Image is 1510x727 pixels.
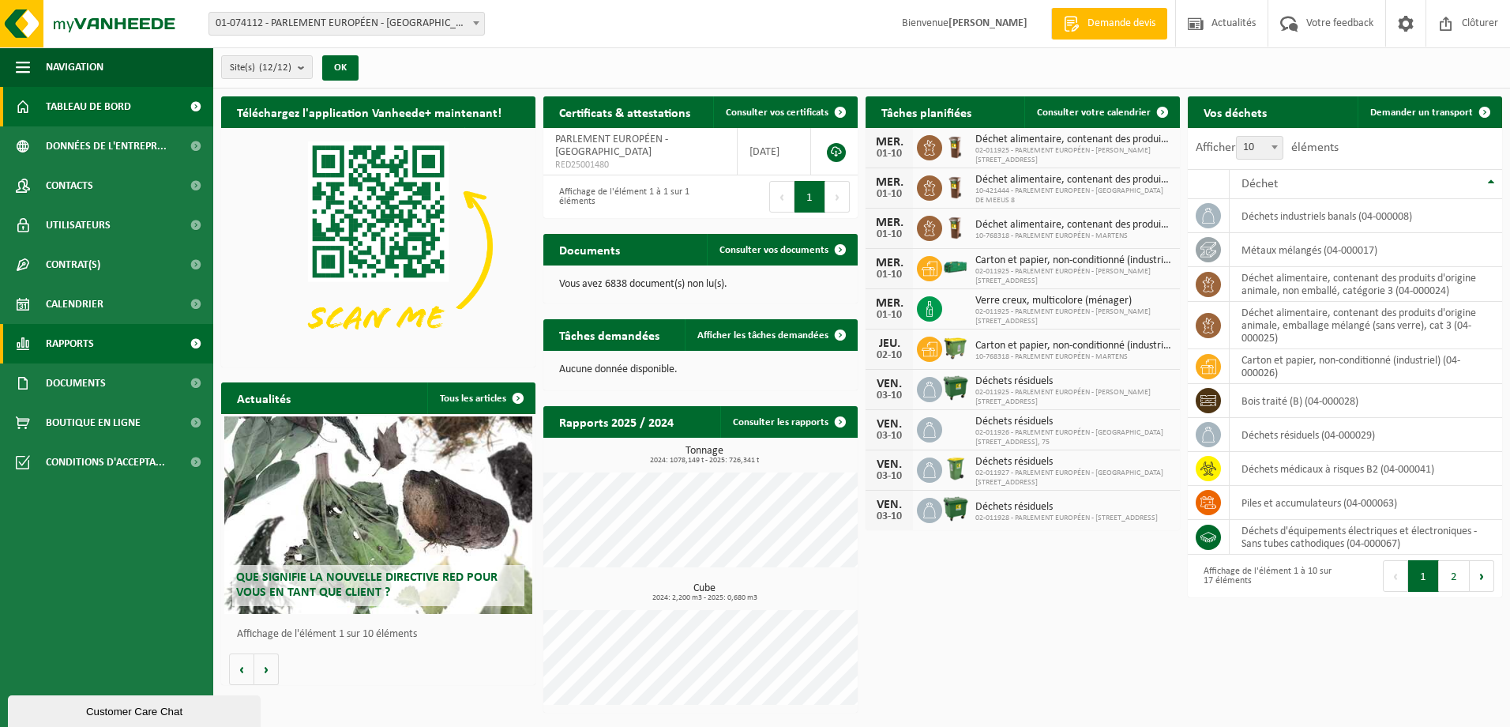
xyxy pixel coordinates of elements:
div: MER. [873,217,905,229]
img: WB-0240-HPE-GN-50 [942,455,969,482]
a: Consulter les rapports [720,406,856,438]
td: déchets industriels banals (04-000008) [1230,199,1502,233]
div: MER. [873,136,905,149]
span: Rapports [46,324,94,363]
div: MER. [873,297,905,310]
td: déchets résiduels (04-000029) [1230,418,1502,452]
span: Déchets résiduels [975,501,1158,514]
div: 01-10 [873,310,905,321]
a: Demander un transport [1358,96,1501,128]
p: Vous avez 6838 document(s) non lu(s). [559,279,842,290]
span: 02-011926 - PARLEMENT EUROPÉEN - [GEOGRAPHIC_DATA][STREET_ADDRESS], 75 [975,428,1172,447]
h2: Certificats & attestations [543,96,706,127]
span: 10-768318 - PARLEMENT EUROPÉEN - MARTENS [975,232,1172,241]
span: 10-768318 - PARLEMENT EUROPÉEN - MARTENS [975,352,1172,362]
a: Consulter vos certificats [713,96,856,128]
span: 2024: 1078,149 t - 2025: 726,341 t [551,457,858,465]
span: Afficher les tâches demandées [697,330,828,341]
img: WB-0140-HPE-BN-06 [942,133,969,160]
td: [DATE] [738,128,811,175]
span: Contrat(s) [46,245,100,284]
span: Verre creux, multicolore (ménager) [975,295,1172,307]
span: Utilisateurs [46,205,111,245]
count: (12/12) [259,62,291,73]
span: Contacts [46,166,93,205]
strong: [PERSON_NAME] [948,17,1027,29]
span: Conditions d'accepta... [46,443,165,482]
span: 01-074112 - PARLEMENT EUROPÉEN - LUXEMBOURG [209,13,484,35]
h3: Cube [551,583,858,602]
a: Tous les articles [427,382,534,414]
span: Boutique en ligne [46,403,141,443]
div: MER. [873,176,905,189]
h2: Tâches planifiées [866,96,987,127]
span: Que signifie la nouvelle directive RED pour vous en tant que client ? [236,571,498,599]
a: Consulter votre calendrier [1024,96,1178,128]
img: WB-0140-HPE-BN-06 [942,213,969,240]
h2: Actualités [221,382,306,413]
span: Déchet alimentaire, contenant des produits d'origine animale, emballage mélangé ... [975,174,1172,186]
span: Déchets résiduels [975,416,1172,428]
iframe: chat widget [8,692,264,727]
h2: Tâches demandées [543,319,675,350]
span: Navigation [46,47,103,87]
span: Déchet alimentaire, contenant des produits d'origine animale, emballage mélangé ... [975,134,1172,146]
div: Affichage de l'élément 1 à 10 sur 17 éléments [1196,559,1337,593]
td: déchets d'équipements électriques et électroniques - Sans tubes cathodiques (04-000067) [1230,520,1502,555]
span: 02-011925 - PARLEMENT EUROPÉEN - [PERSON_NAME] [STREET_ADDRESS] [975,267,1172,286]
span: Demander un transport [1370,107,1473,118]
span: 01-074112 - PARLEMENT EUROPÉEN - LUXEMBOURG [208,12,485,36]
td: bois traité (B) (04-000028) [1230,384,1502,418]
h3: Tonnage [551,446,858,465]
span: Carton et papier, non-conditionné (industriel) [975,254,1172,267]
a: Demande devis [1051,8,1167,40]
img: WB-1100-HPE-GN-01 [942,495,969,522]
button: Previous [1383,560,1408,592]
span: Consulter vos documents [719,245,828,255]
td: déchets médicaux à risques B2 (04-000041) [1230,452,1502,486]
span: Déchets résiduels [975,375,1172,388]
span: Déchet alimentaire, contenant des produits d'origine animale, emballage mélangé ... [975,219,1172,232]
span: 02-011928 - PARLEMENT EUROPÉEN - [STREET_ADDRESS] [975,514,1158,523]
button: Next [825,181,850,213]
a: Consulter vos documents [707,234,856,266]
img: Download de VHEPlus App [221,128,535,364]
div: MER. [873,257,905,269]
div: Affichage de l'élément 1 à 1 sur 1 éléments [551,179,693,214]
img: HK-XZ-20-GN-00 [942,254,969,281]
p: Aucune donnée disponible. [559,364,842,375]
div: 03-10 [873,511,905,522]
h2: Vos déchets [1188,96,1283,127]
span: Documents [46,363,106,403]
span: Déchets résiduels [975,456,1172,469]
div: 01-10 [873,149,905,160]
button: Next [1470,560,1494,592]
span: Site(s) [230,56,291,80]
button: Previous [769,181,794,213]
span: 02-011925 - PARLEMENT EUROPÉEN - [PERSON_NAME] [STREET_ADDRESS] [975,146,1172,165]
button: 1 [1408,560,1439,592]
h2: Téléchargez l'application Vanheede+ maintenant! [221,96,517,127]
div: 03-10 [873,471,905,482]
span: 02-011925 - PARLEMENT EUROPÉEN - [PERSON_NAME] [STREET_ADDRESS] [975,307,1172,326]
button: Volgende [254,654,279,685]
span: RED25001480 [555,159,725,171]
div: 01-10 [873,189,905,200]
span: Données de l'entrepr... [46,126,167,166]
span: 10 [1236,136,1283,160]
label: Afficher éléments [1196,141,1339,154]
a: Que signifie la nouvelle directive RED pour vous en tant que client ? [224,416,532,614]
div: VEN. [873,378,905,390]
button: 2 [1439,560,1470,592]
span: 10-421444 - PARLEMENT EUROPEEN - [GEOGRAPHIC_DATA] DE MEEUS 8 [975,186,1172,205]
h2: Documents [543,234,636,265]
span: Consulter vos certificats [726,107,828,118]
p: Affichage de l'élément 1 sur 10 éléments [237,629,528,640]
img: WB-0140-HPE-BN-06 [942,173,969,200]
a: Afficher les tâches demandées [685,319,856,351]
div: 02-10 [873,350,905,361]
span: Tableau de bord [46,87,131,126]
span: Déchet [1241,178,1278,190]
div: 01-10 [873,229,905,240]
